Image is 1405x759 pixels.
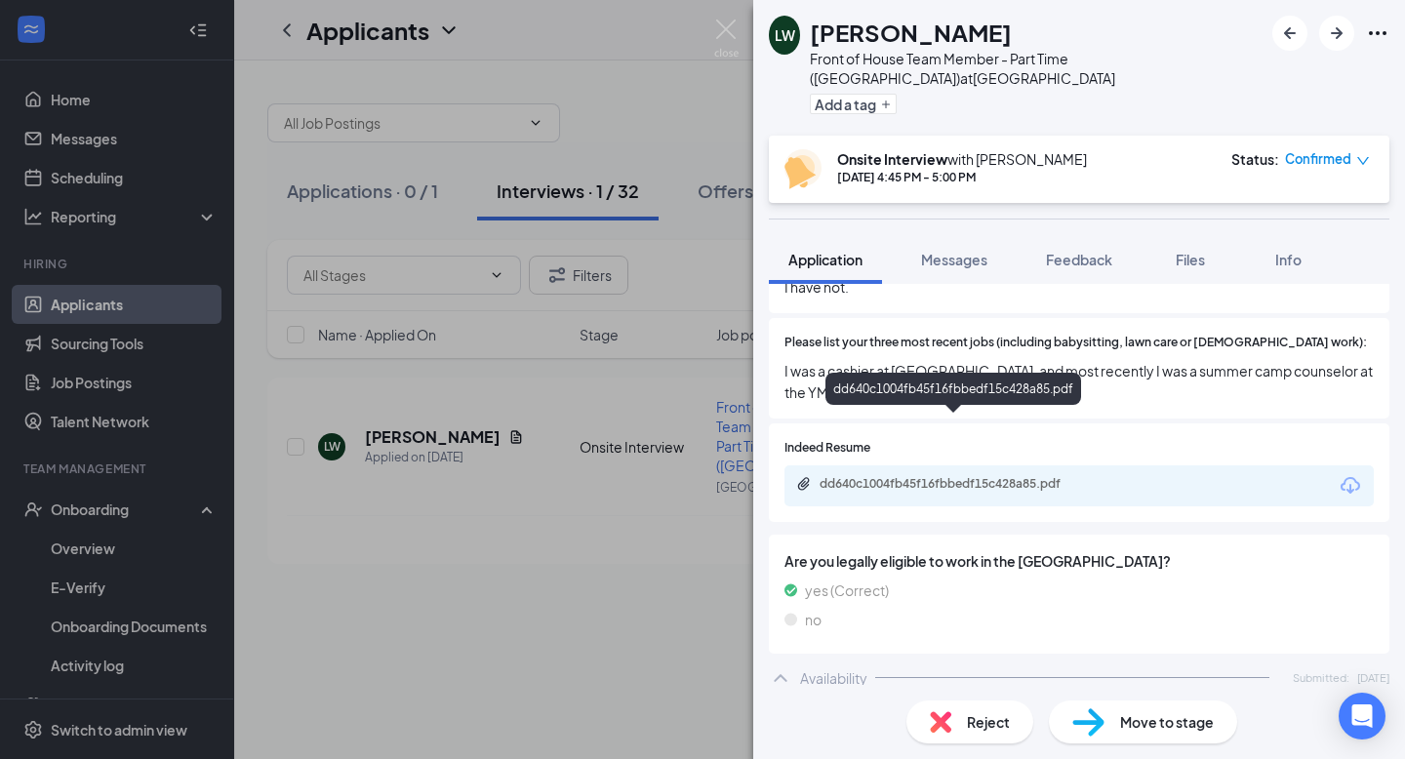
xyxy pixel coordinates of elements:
span: Info [1275,251,1302,268]
div: Availability [800,668,867,688]
svg: ChevronUp [769,666,792,690]
span: no [805,609,822,630]
div: LW [775,25,795,45]
span: I have not. [784,276,1374,298]
div: Front of House Team Member - Part Time ([GEOGRAPHIC_DATA]) at [GEOGRAPHIC_DATA] [810,49,1263,88]
span: down [1356,154,1370,168]
span: Confirmed [1285,149,1351,169]
svg: Download [1339,474,1362,498]
span: Please list your three most recent jobs (including babysitting, lawn care or [DEMOGRAPHIC_DATA] w... [784,334,1367,352]
span: Application [788,251,863,268]
span: Messages [921,251,987,268]
div: with [PERSON_NAME] [837,149,1087,169]
div: dd640c1004fb45f16fbbedf15c428a85.pdf [825,373,1081,405]
span: I was a cashier at [GEOGRAPHIC_DATA], and most recently I was a summer camp counselor at the YMCA. [784,360,1374,403]
span: Feedback [1046,251,1112,268]
span: Move to stage [1120,711,1214,733]
svg: Ellipses [1366,21,1389,45]
svg: Plus [880,99,892,110]
span: Submitted: [1293,669,1349,686]
button: ArrowLeftNew [1272,16,1307,51]
svg: Paperclip [796,476,812,492]
span: Are you legally eligible to work in the [GEOGRAPHIC_DATA]? [784,550,1374,572]
a: Paperclipdd640c1004fb45f16fbbedf15c428a85.pdf [796,476,1112,495]
span: Reject [967,711,1010,733]
div: dd640c1004fb45f16fbbedf15c428a85.pdf [820,476,1093,492]
svg: ArrowLeftNew [1278,21,1302,45]
h1: [PERSON_NAME] [810,16,1012,49]
div: Open Intercom Messenger [1339,693,1385,739]
span: yes (Correct) [805,579,889,601]
span: Files [1176,251,1205,268]
button: ArrowRight [1319,16,1354,51]
svg: ArrowRight [1325,21,1348,45]
button: PlusAdd a tag [810,94,897,114]
span: Indeed Resume [784,439,870,458]
div: [DATE] 4:45 PM - 5:00 PM [837,169,1087,185]
span: [DATE] [1357,669,1389,686]
div: Status : [1231,149,1279,169]
b: Onsite Interview [837,150,947,168]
